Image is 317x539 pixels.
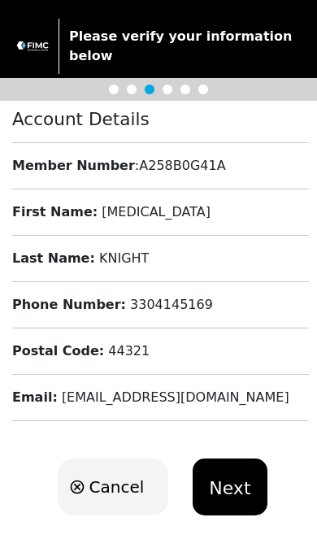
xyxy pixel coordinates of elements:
div: KNIGHT [12,249,309,268]
b: Last Name : [12,250,95,266]
strong: Please verify your information below [69,28,292,63]
span: Cancel [89,475,144,499]
b: Phone Number : [12,297,126,312]
b: Member Number [12,158,135,173]
b: First Name : [12,204,98,220]
div: 3304145169 [12,295,309,315]
div: [EMAIL_ADDRESS][DOMAIN_NAME] [12,388,309,407]
button: Cancel [58,459,168,515]
button: Next [193,459,267,515]
b: Email : [12,389,58,405]
div: 44321 [12,341,309,361]
h4: Account Details [12,109,309,130]
div: : A258B0G41A [12,156,309,176]
div: [MEDICAL_DATA] [12,202,309,222]
img: trx now logo [16,41,49,51]
b: Postal Code : [12,343,104,359]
